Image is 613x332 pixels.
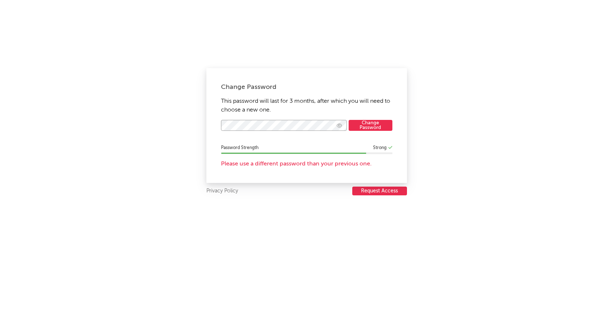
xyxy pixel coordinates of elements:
[206,187,238,196] a: Privacy Policy
[352,187,407,195] button: Request Access
[206,68,407,183] div: This password will last for 3 months, after which you will need to choose a new one.
[221,83,392,91] div: Change Password
[373,144,387,152] div: Strong
[221,144,392,152] div: Password Strength
[349,120,392,131] button: Change Password
[352,187,407,196] a: Request Access
[221,160,392,168] div: Please use a different password than your previous one.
